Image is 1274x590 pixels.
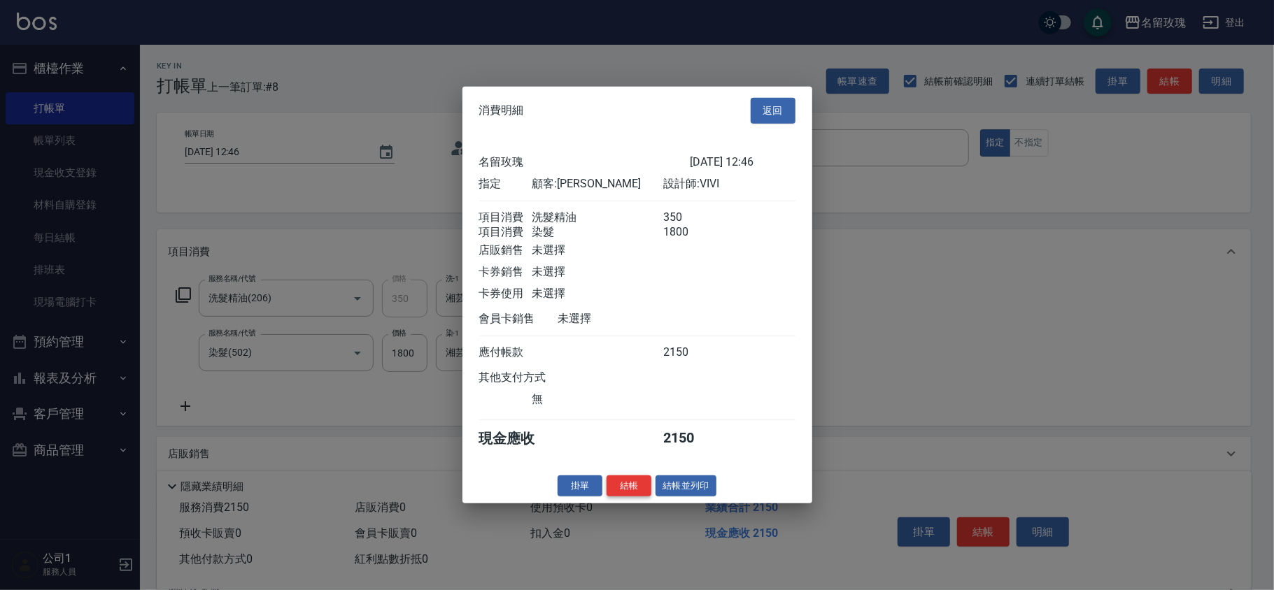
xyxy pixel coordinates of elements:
div: 設計師: VIVI [663,176,795,191]
button: 返回 [751,98,795,124]
div: 店販銷售 [479,243,532,257]
div: 卡券銷售 [479,264,532,279]
div: 項目消費 [479,224,532,239]
div: 卡券使用 [479,286,532,301]
div: 未選擇 [532,243,663,257]
div: 染髮 [532,224,663,239]
div: 未選擇 [532,264,663,279]
div: 應付帳款 [479,345,532,359]
div: 1800 [663,224,716,239]
div: 未選擇 [558,311,690,326]
span: 消費明細 [479,103,524,117]
div: 洗髮精油 [532,210,663,224]
div: 名留玫瑰 [479,154,690,169]
button: 掛單 [558,475,602,496]
button: 結帳 [607,475,651,496]
div: 無 [532,391,663,406]
div: [DATE] 12:46 [690,154,795,169]
button: 結帳並列印 [656,475,716,496]
div: 指定 [479,176,532,191]
div: 2150 [663,345,716,359]
div: 350 [663,210,716,224]
div: 其他支付方式 [479,370,585,384]
div: 會員卡銷售 [479,311,558,326]
div: 2150 [663,429,716,447]
div: 顧客: [PERSON_NAME] [532,176,663,191]
div: 未選擇 [532,286,663,301]
div: 項目消費 [479,210,532,224]
div: 現金應收 [479,429,558,447]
